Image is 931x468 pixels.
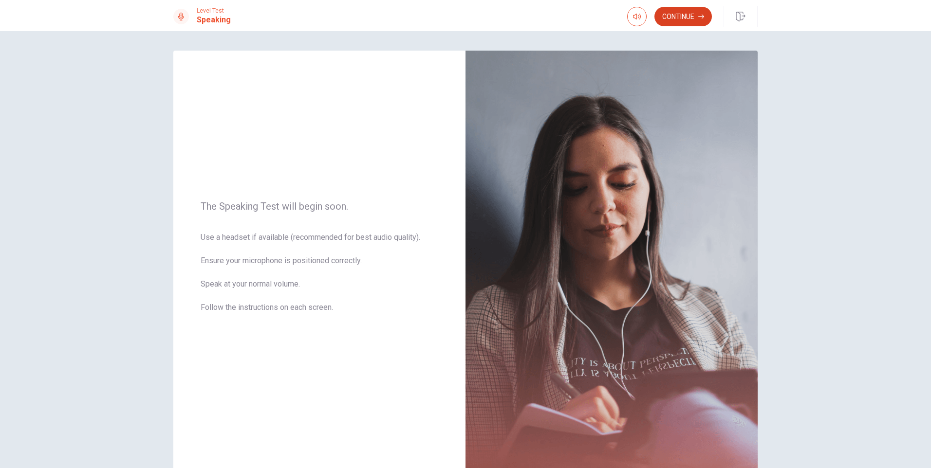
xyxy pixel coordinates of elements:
[201,200,438,212] span: The Speaking Test will begin soon.
[197,14,231,26] h1: Speaking
[197,7,231,14] span: Level Test
[201,232,438,325] span: Use a headset if available (recommended for best audio quality). Ensure your microphone is positi...
[654,7,712,26] button: Continue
